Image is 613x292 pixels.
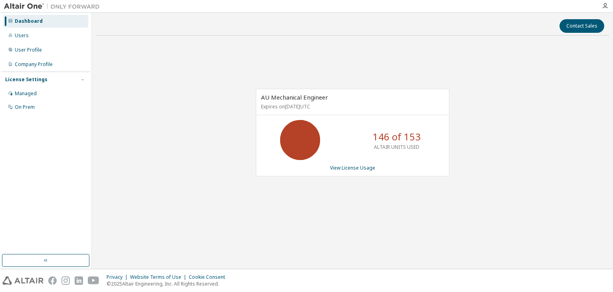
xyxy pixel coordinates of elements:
div: Dashboard [15,18,43,24]
p: 146 of 153 [373,130,421,144]
div: Website Terms of Use [130,274,189,280]
div: Privacy [107,274,130,280]
img: Altair One [4,2,104,10]
img: altair_logo.svg [2,276,44,285]
img: youtube.svg [88,276,99,285]
div: User Profile [15,47,42,53]
a: View License Usage [330,164,375,171]
span: AU Mechanical Engineer [261,93,328,101]
button: Contact Sales [560,19,604,33]
p: ALTAIR UNITS USED [374,144,419,150]
div: Managed [15,90,37,97]
img: facebook.svg [48,276,57,285]
div: Cookie Consent [189,274,230,280]
p: Expires on [DATE] UTC [261,103,442,110]
img: linkedin.svg [75,276,83,285]
p: © 2025 Altair Engineering, Inc. All Rights Reserved. [107,280,230,287]
div: Users [15,32,29,39]
div: On Prem [15,104,35,110]
div: License Settings [5,76,47,83]
div: Company Profile [15,61,53,68]
img: instagram.svg [61,276,70,285]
